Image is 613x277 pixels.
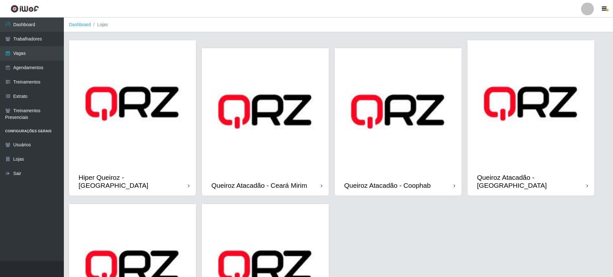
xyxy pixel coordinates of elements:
nav: breadcrumb [64,18,613,32]
a: Queiroz Atacadão - Coophab [335,48,462,196]
div: Queiroz Atacadão - [GEOGRAPHIC_DATA] [477,173,587,189]
div: Queiroz Atacadão - Coophab [344,181,431,189]
img: CoreUI Logo [11,5,39,13]
a: Queiroz Atacadão - [GEOGRAPHIC_DATA] [467,40,594,196]
a: Hiper Queiroz - [GEOGRAPHIC_DATA] [69,40,196,196]
div: Queiroz Atacadão - Ceará Mirim [211,181,307,189]
a: Dashboard [69,22,91,27]
div: Hiper Queiroz - [GEOGRAPHIC_DATA] [79,173,188,189]
li: Lojas [91,21,108,28]
img: cardImg [467,40,594,167]
img: cardImg [335,48,462,175]
img: cardImg [69,40,196,167]
a: Queiroz Atacadão - Ceará Mirim [202,48,329,196]
img: cardImg [202,48,329,175]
